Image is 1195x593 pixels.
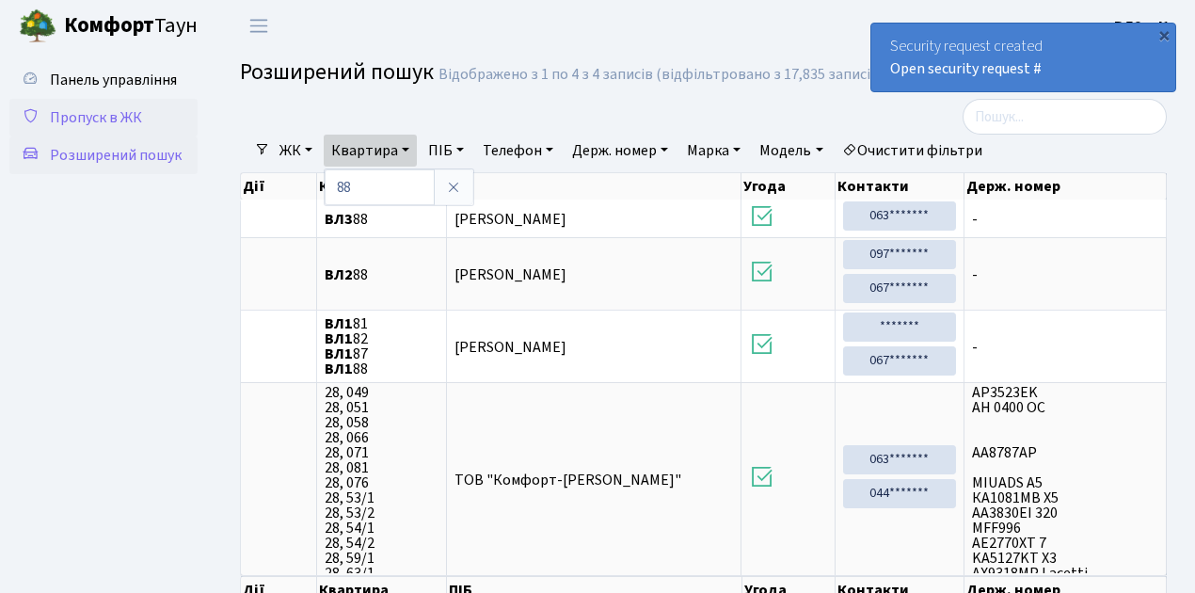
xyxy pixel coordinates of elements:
span: Пропуск в ЖК [50,107,142,128]
th: ПІБ [447,173,742,200]
b: Комфорт [64,10,154,40]
img: logo.png [19,8,56,45]
a: Open security request # [890,58,1042,79]
a: Розширений пошук [9,136,198,174]
span: - [972,212,1158,227]
input: Пошук... [963,99,1167,135]
a: Квартира [324,135,417,167]
span: 28, 049 28, 051 28, 058 28, 066 28, 071 28, 081 28, 076 28, 53/1 28, 53/2 28, 54/1 28, 54/2 28, 5... [325,385,438,573]
span: [PERSON_NAME] [454,264,566,285]
th: Квартира [317,173,447,200]
a: Держ. номер [565,135,676,167]
span: - [972,340,1158,355]
span: AP3523EK АН 0400 ОС АА8787АР MIUADS A5 КА1081МВ X5 АА3830ЕІ 320 MFF996 AE2770XT 7 KA5127KT X3 AX9... [972,385,1158,573]
span: 88 [325,212,438,227]
span: [PERSON_NAME] [454,337,566,358]
span: Панель управління [50,70,177,90]
a: Модель [752,135,830,167]
span: - [972,267,1158,282]
b: ВЛ2 -. К. [1114,16,1172,37]
a: ЖК [272,135,320,167]
b: ВЛ1 [325,344,353,364]
a: Телефон [475,135,561,167]
a: ВЛ2 -. К. [1114,15,1172,38]
th: Держ. номер [964,173,1167,200]
b: ВЛ1 [325,359,353,379]
a: Очистити фільтри [835,135,990,167]
span: 81 82 87 88 [325,316,438,377]
a: Марка [679,135,748,167]
b: ВЛ1 [325,313,353,334]
th: Угода [741,173,835,200]
b: ВЛ2 [325,264,353,285]
b: ВЛ1 [325,329,353,349]
div: Відображено з 1 по 4 з 4 записів (відфільтровано з 17,835 записів). [438,66,886,84]
span: Розширений пошук [240,56,434,88]
span: [PERSON_NAME] [454,209,566,230]
b: ВЛ3 [325,209,353,230]
span: Розширений пошук [50,145,182,166]
a: Пропуск в ЖК [9,99,198,136]
th: Контакти [836,173,964,200]
a: ПІБ [421,135,471,167]
span: 88 [325,267,438,282]
div: × [1155,25,1173,44]
span: Таун [64,10,198,42]
button: Переключити навігацію [235,10,282,41]
div: Security request created [871,24,1175,91]
th: Дії [241,173,317,200]
a: Панель управління [9,61,198,99]
span: ТОВ "Комфорт-[PERSON_NAME]" [454,470,681,490]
